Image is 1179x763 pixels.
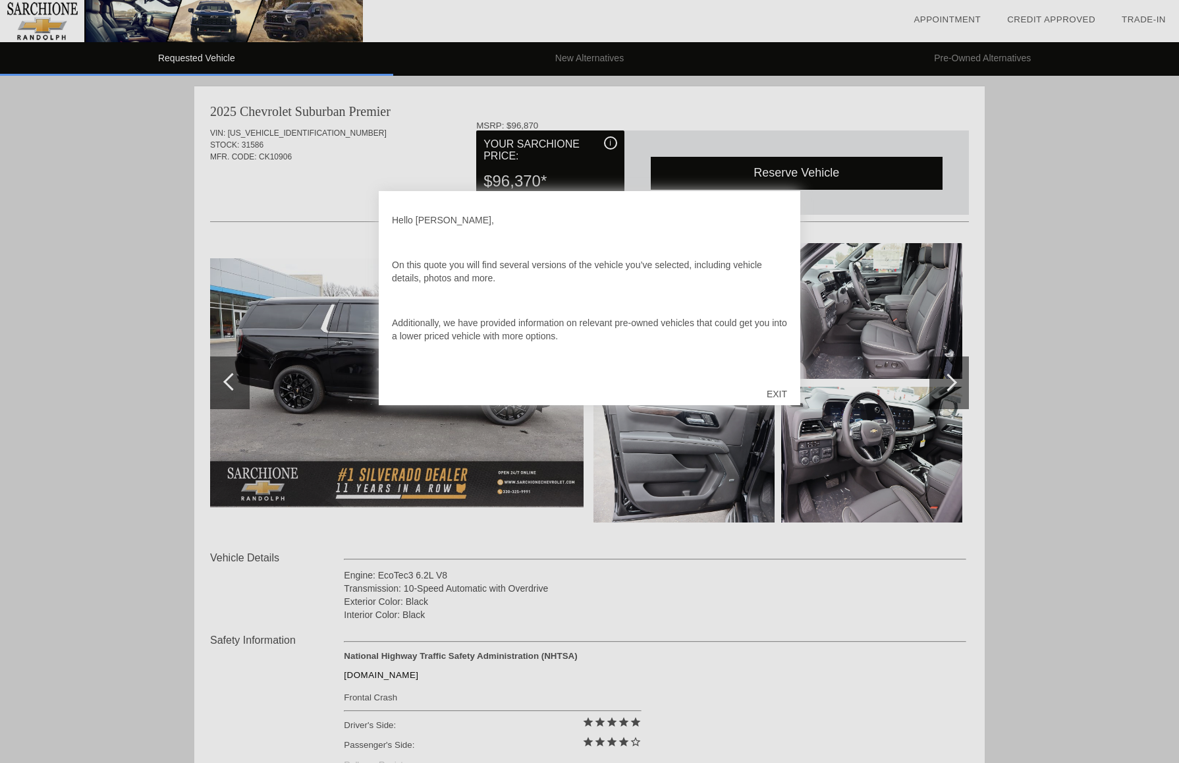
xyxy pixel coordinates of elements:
[392,374,787,401] p: Once you’ve browsed the details in this quote, don’t forget to click on or to take the next step.
[392,258,787,285] p: On this quote you will find several versions of the vehicle you’ve selected, including vehicle de...
[914,14,981,24] a: Appointment
[392,213,787,227] p: Hello [PERSON_NAME],
[392,316,787,343] p: Additionally, we have provided information on relevant pre-owned vehicles that could get you into...
[754,374,800,414] div: EXIT
[1007,14,1095,24] a: Credit Approved
[1122,14,1166,24] a: Trade-In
